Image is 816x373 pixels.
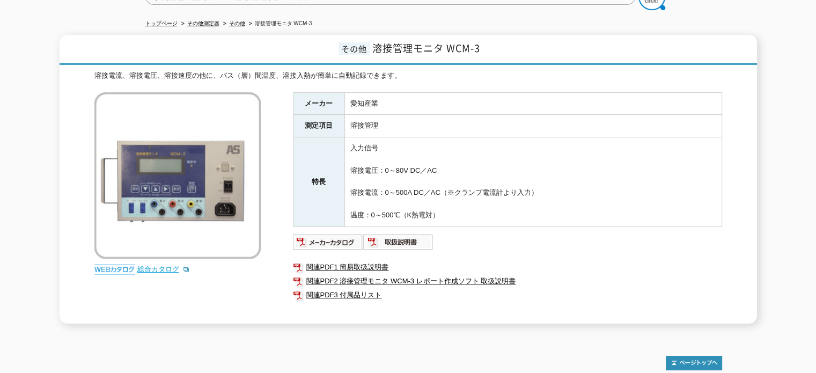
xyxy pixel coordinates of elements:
a: メーカーカタログ [293,240,363,248]
td: 入力信号 溶接電圧：0～80V DC／AC 溶接電流：0～500A DC／AC（※クランプ電流計より入力） 温度：0～500℃（K熱電対） [344,137,722,227]
th: 測定項目 [293,115,344,137]
th: 特長 [293,137,344,227]
img: 溶接管理モニタ WCM-3 [94,92,261,259]
td: 愛知産業 [344,92,722,115]
a: 関連PDF3 付属品リスト [293,288,722,302]
img: 取扱説明書 [363,233,433,251]
a: その他測定器 [187,20,219,26]
td: 溶接管理 [344,115,722,137]
a: 総合カタログ [137,265,190,273]
img: メーカーカタログ [293,233,363,251]
a: トップページ [145,20,178,26]
a: 取扱説明書 [363,240,433,248]
img: webカタログ [94,264,135,275]
span: 溶接管理モニタ WCM-3 [372,41,480,55]
th: メーカー [293,92,344,115]
li: 溶接管理モニタ WCM-3 [247,18,312,30]
a: その他 [229,20,245,26]
span: その他 [339,42,370,55]
a: 関連PDF1 簡易取扱説明書 [293,260,722,274]
div: 溶接電流、溶接電圧、溶接速度の他に、パス（層）間温度、溶接入熱が簡単に自動記録できます。 [94,70,722,82]
img: トップページへ [666,356,722,370]
a: 関連PDF2 溶接管理モニタ WCM-3 レポート作成ソフト 取扱説明書 [293,274,722,288]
